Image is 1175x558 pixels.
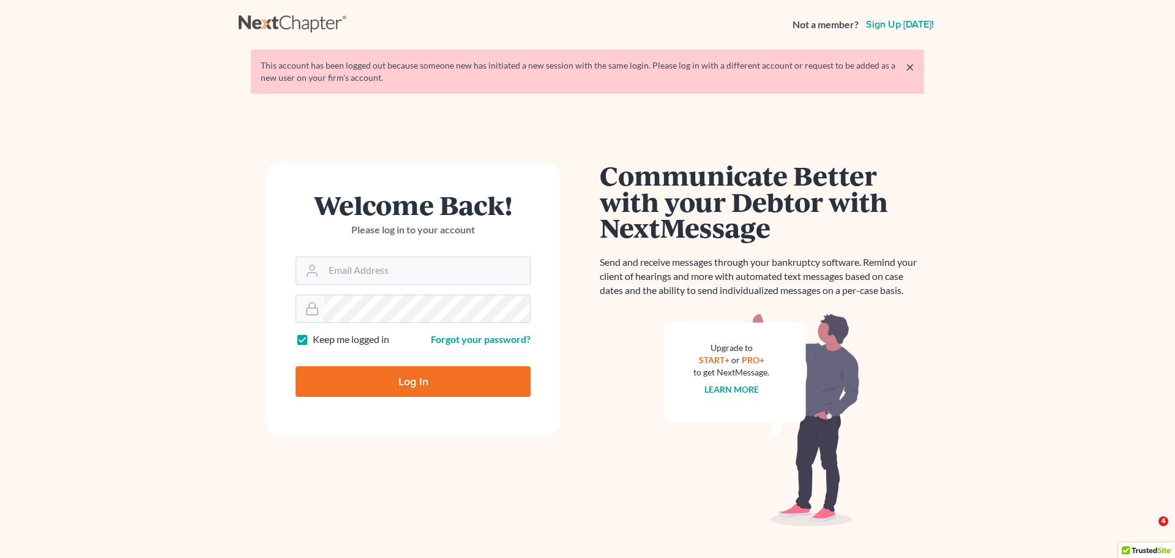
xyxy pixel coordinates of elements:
[693,366,769,379] div: to get NextMessage.
[664,312,860,527] img: nextmessage_bg-59042aed3d76b12b5cd301f8e5b87938c9018125f34e5fa2b7a6b67550977c72.svg
[864,20,936,29] a: Sign up [DATE]!
[296,223,531,237] p: Please log in to your account
[742,355,764,365] a: PRO+
[600,162,924,241] h1: Communicate Better with your Debtor with NextMessage
[600,255,924,298] p: Send and receive messages through your bankruptcy software. Remind your client of hearings and mo...
[793,18,859,32] strong: Not a member?
[261,59,914,84] div: This account has been logged out because someone new has initiated a new session with the same lo...
[731,355,740,365] span: or
[296,366,531,397] input: Log In
[296,192,531,218] h1: Welcome Back!
[1133,516,1163,546] iframe: Intercom live chat
[324,257,530,284] input: Email Address
[431,333,531,345] a: Forgot your password?
[313,333,389,347] label: Keep me logged in
[1158,516,1168,526] span: 4
[704,384,759,394] a: Learn more
[906,59,914,74] a: ×
[699,355,729,365] a: START+
[693,342,769,354] div: Upgrade to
